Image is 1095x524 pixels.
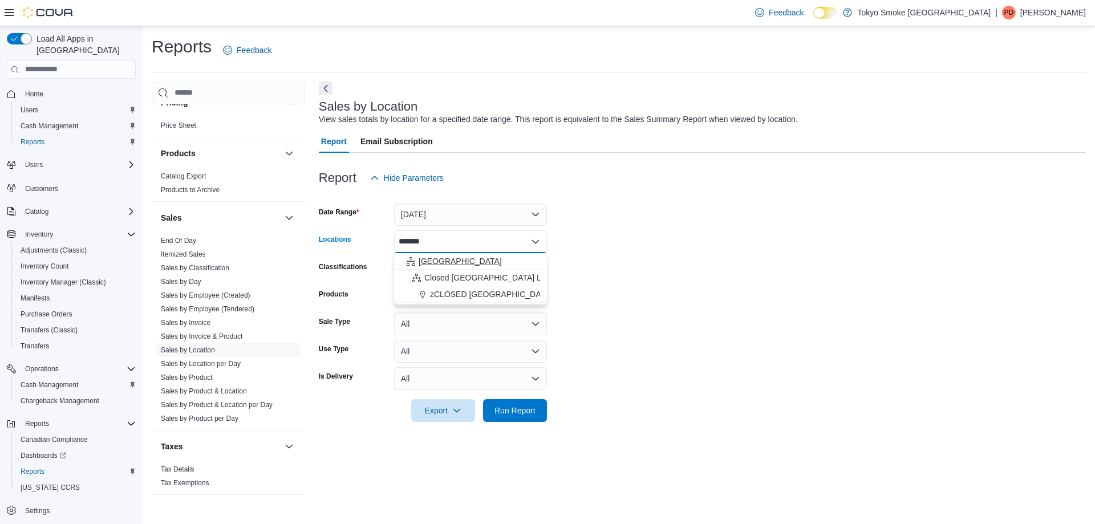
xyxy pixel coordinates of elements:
[161,387,247,396] span: Sales by Product & Location
[430,289,552,300] span: zCLOSED [GEOGRAPHIC_DATA]
[21,417,136,430] span: Reports
[161,148,280,159] button: Products
[16,481,136,494] span: Washington CCRS
[161,360,241,368] a: Sales by Location per Day
[161,172,206,180] a: Catalog Export
[21,205,136,218] span: Catalog
[11,290,140,306] button: Manifests
[21,294,50,303] span: Manifests
[161,250,206,259] span: Itemized Sales
[21,278,106,287] span: Inventory Manager (Classic)
[25,90,43,99] span: Home
[2,502,140,519] button: Settings
[394,203,547,226] button: [DATE]
[16,135,136,149] span: Reports
[11,306,140,322] button: Purchase Orders
[161,277,201,286] span: Sales by Day
[319,208,359,217] label: Date Range
[1020,6,1086,19] p: [PERSON_NAME]
[16,465,49,478] a: Reports
[16,433,92,446] a: Canadian Compliance
[282,147,296,160] button: Products
[751,1,808,24] a: Feedback
[21,504,54,518] a: Settings
[21,435,88,444] span: Canadian Compliance
[11,322,140,338] button: Transfers (Classic)
[11,118,140,134] button: Cash Management
[161,441,280,452] button: Taxes
[161,185,220,194] span: Products to Archive
[16,259,74,273] a: Inventory Count
[11,338,140,354] button: Transfers
[21,362,63,376] button: Operations
[21,137,44,147] span: Reports
[11,134,140,150] button: Reports
[1002,6,1016,19] div: Peter Doerpinghaus
[21,380,78,389] span: Cash Management
[21,342,49,351] span: Transfers
[161,305,254,313] a: Sales by Employee (Tendered)
[319,262,367,271] label: Classifications
[152,119,305,137] div: Pricing
[394,270,547,286] button: Closed [GEOGRAPHIC_DATA] Locations
[319,290,348,299] label: Products
[319,344,348,354] label: Use Type
[16,307,136,321] span: Purchase Orders
[21,105,38,115] span: Users
[16,394,104,408] a: Chargeback Management
[16,449,136,462] span: Dashboards
[161,278,201,286] a: Sales by Day
[16,339,136,353] span: Transfers
[21,181,136,195] span: Customers
[152,234,305,430] div: Sales
[282,211,296,225] button: Sales
[161,291,250,300] span: Sales by Employee (Created)
[161,415,238,423] a: Sales by Product per Day
[2,157,140,173] button: Users
[319,113,798,125] div: View sales totals by location for a specified date range. This report is equivalent to the Sales ...
[21,246,87,255] span: Adjustments (Classic)
[769,7,804,18] span: Feedback
[21,396,99,405] span: Chargeback Management
[152,462,305,494] div: Taxes
[394,286,547,303] button: zCLOSED [GEOGRAPHIC_DATA]
[11,258,140,274] button: Inventory Count
[319,317,350,326] label: Sale Type
[161,359,241,368] span: Sales by Location per Day
[21,362,136,376] span: Operations
[16,103,136,117] span: Users
[21,326,78,335] span: Transfers (Classic)
[16,449,71,462] a: Dashboards
[25,506,50,515] span: Settings
[161,332,242,341] span: Sales by Invoice & Product
[21,467,44,476] span: Reports
[494,405,536,416] span: Run Report
[16,339,54,353] a: Transfers
[161,148,196,159] h3: Products
[16,378,83,392] a: Cash Management
[394,253,547,303] div: Choose from the following options
[161,121,196,129] a: Price Sheet
[394,340,547,363] button: All
[161,304,254,314] span: Sales by Employee (Tendered)
[16,243,136,257] span: Adjustments (Classic)
[161,401,273,409] a: Sales by Product & Location per Day
[161,373,213,382] span: Sales by Product
[995,6,997,19] p: |
[16,135,49,149] a: Reports
[11,464,140,480] button: Reports
[424,272,571,283] span: Closed [GEOGRAPHIC_DATA] Locations
[25,160,43,169] span: Users
[16,394,136,408] span: Chargeback Management
[23,7,74,18] img: Cova
[11,274,140,290] button: Inventory Manager (Classic)
[161,465,194,474] span: Tax Details
[152,169,305,201] div: Products
[21,483,80,492] span: [US_STATE] CCRS
[360,130,433,153] span: Email Subscription
[394,312,547,335] button: All
[16,433,136,446] span: Canadian Compliance
[319,100,418,113] h3: Sales by Location
[411,399,475,422] button: Export
[16,291,136,305] span: Manifests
